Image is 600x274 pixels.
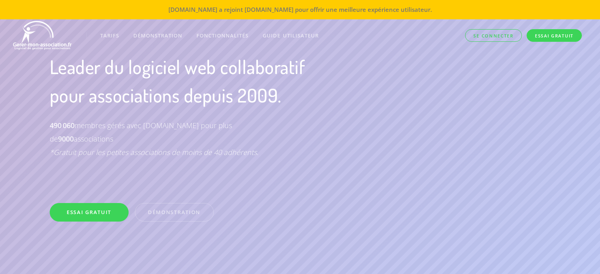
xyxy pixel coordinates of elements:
a: Se connecter [465,29,521,42]
strong: 9000 [58,134,74,144]
a: ESSAI GRATUIT [50,203,129,222]
p: membres gérés avec [DOMAIN_NAME] pour plus de associations [50,119,280,159]
a: DÉMONSTRATION [135,203,214,222]
a: Essai gratuit [527,29,582,42]
a: Guide utilisateur [256,24,326,47]
strong: [DOMAIN_NAME] a rejoint [DOMAIN_NAME] pour offrir une meilleure expérience utilisateur. [168,6,432,13]
a: FONCTIONNALITÉS [189,24,256,47]
h1: Leader du logiciel web collaboratif pour associations depuis 2009. [50,52,337,109]
a: TARIFS [93,24,126,47]
strong: 490 060 [50,121,75,130]
em: *Gratuit pour les petites associations de moins de 40 adhérents. [50,147,258,157]
img: logo [12,20,74,51]
a: DÉMONSTRATION [126,24,189,47]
